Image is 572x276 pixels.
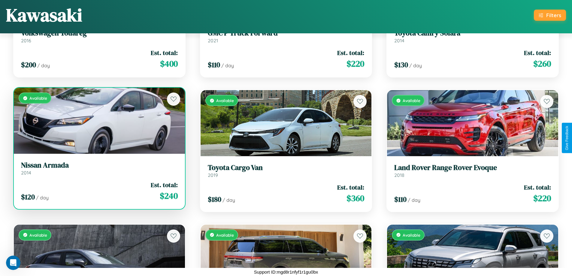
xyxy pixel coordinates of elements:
[394,29,551,44] a: Toyota Camry Solara2014
[21,29,178,38] h3: Volkswagen Touareg
[21,161,178,176] a: Nissan Armada2014
[208,38,218,44] span: 2021
[403,98,420,103] span: Available
[160,58,178,70] span: $ 400
[21,60,36,70] span: $ 200
[394,163,551,172] h3: Land Rover Range Rover Evoque
[409,62,422,68] span: / day
[21,29,178,44] a: Volkswagen Touareg2016
[394,194,407,204] span: $ 110
[533,58,551,70] span: $ 260
[394,60,408,70] span: $ 130
[394,38,404,44] span: 2014
[337,48,364,57] span: Est. total:
[208,29,365,38] h3: GMC P Truck Forward
[216,232,234,238] span: Available
[221,62,234,68] span: / day
[208,163,365,178] a: Toyota Cargo Van2019
[151,48,178,57] span: Est. total:
[337,183,364,192] span: Est. total:
[29,232,47,238] span: Available
[534,10,566,21] button: Filters
[403,232,420,238] span: Available
[208,172,218,178] span: 2019
[6,256,20,270] iframe: Intercom live chat
[254,268,318,276] p: Support ID: mgd8r1nfyf1r1gu0bx
[347,192,364,204] span: $ 360
[533,192,551,204] span: $ 220
[524,48,551,57] span: Est. total:
[151,180,178,189] span: Est. total:
[408,197,420,203] span: / day
[36,195,49,201] span: / day
[21,192,35,202] span: $ 120
[6,3,82,27] h1: Kawasaki
[160,190,178,202] span: $ 240
[546,12,561,18] div: Filters
[208,60,220,70] span: $ 110
[21,38,31,44] span: 2016
[394,163,551,178] a: Land Rover Range Rover Evoque2018
[565,126,569,150] div: Give Feedback
[216,98,234,103] span: Available
[37,62,50,68] span: / day
[208,29,365,44] a: GMC P Truck Forward2021
[394,172,404,178] span: 2018
[394,29,551,38] h3: Toyota Camry Solara
[208,163,365,172] h3: Toyota Cargo Van
[21,161,178,170] h3: Nissan Armada
[347,58,364,70] span: $ 220
[524,183,551,192] span: Est. total:
[208,194,221,204] span: $ 180
[222,197,235,203] span: / day
[21,170,31,176] span: 2014
[29,96,47,101] span: Available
